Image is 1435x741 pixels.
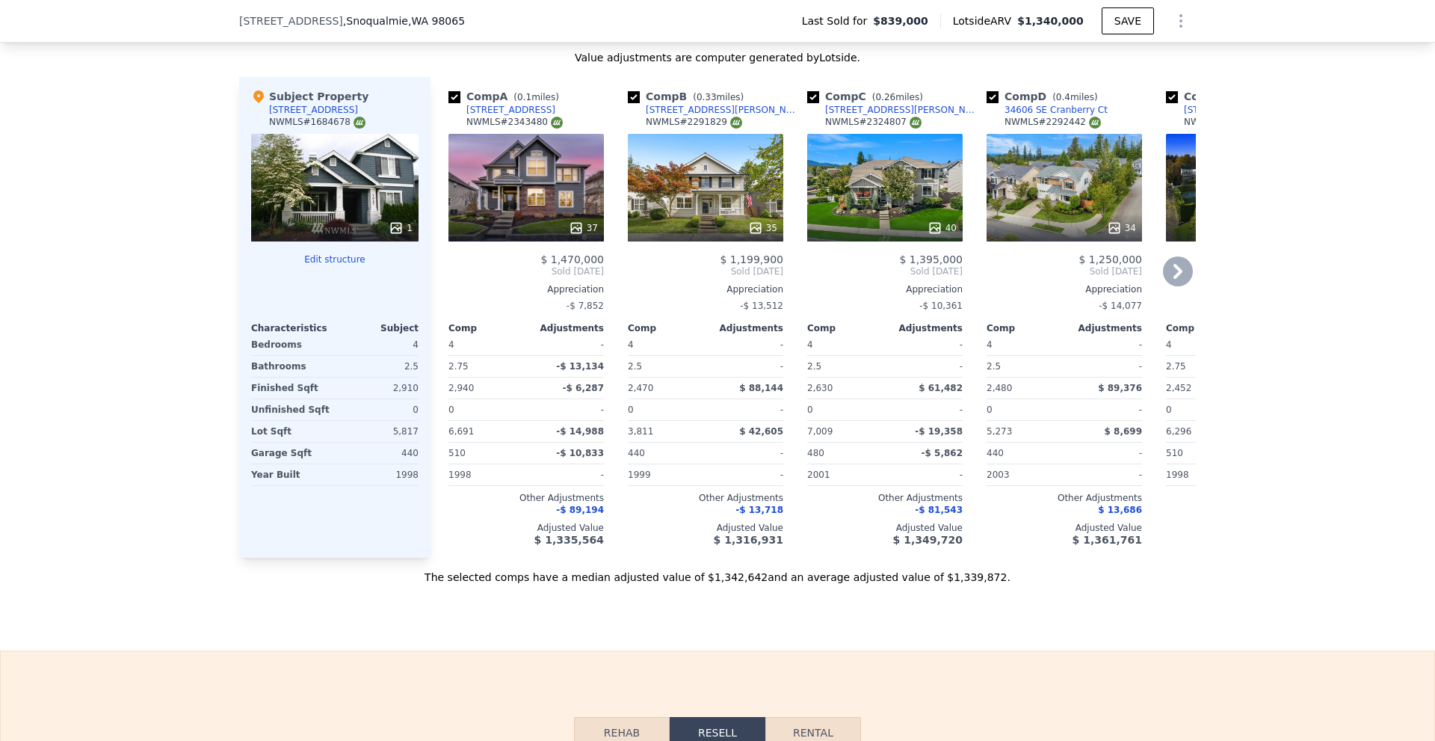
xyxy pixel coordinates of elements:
[807,522,963,534] div: Adjusted Value
[239,558,1196,585] div: The selected comps have a median adjusted value of $1,342,642 and an average adjusted value of $1...
[628,522,783,534] div: Adjusted Value
[448,448,466,458] span: 510
[1166,383,1191,393] span: 2,452
[885,322,963,334] div: Adjustments
[1166,6,1196,36] button: Show Options
[448,356,523,377] div: 2.75
[251,399,332,420] div: Unfinished Sqft
[807,426,833,437] span: 7,009
[507,92,564,102] span: ( miles)
[239,13,343,28] span: [STREET_ADDRESS]
[343,13,465,28] span: , Snoqualmie
[866,92,929,102] span: ( miles)
[1107,221,1136,236] div: 34
[1166,492,1321,504] div: Other Adjustments
[807,283,963,295] div: Appreciation
[1004,116,1101,129] div: NWMLS # 2292442
[807,265,963,277] span: Sold [DATE]
[987,322,1064,334] div: Comp
[1067,399,1142,420] div: -
[987,265,1142,277] span: Sold [DATE]
[987,104,1108,116] a: 34606 SE Cranberry Ct
[354,117,365,129] img: NWMLS Logo
[899,253,963,265] span: $ 1,395,000
[1166,104,1273,116] a: [STREET_ADDRESS]
[251,443,332,464] div: Garage Sqft
[338,378,419,399] div: 2,910
[338,334,419,355] div: 4
[697,92,717,102] span: 0.33
[807,405,813,415] span: 0
[569,221,598,236] div: 37
[251,356,332,377] div: Bathrooms
[448,492,604,504] div: Other Adjustments
[628,492,783,504] div: Other Adjustments
[239,50,1196,65] div: Value adjustments are computer generated by Lotside .
[1166,89,1287,104] div: Comp E
[709,356,783,377] div: -
[987,492,1142,504] div: Other Adjustments
[517,92,531,102] span: 0.1
[1184,104,1273,116] div: [STREET_ADDRESS]
[888,399,963,420] div: -
[534,534,604,546] span: $ 1,335,564
[919,383,963,393] span: $ 61,482
[338,464,419,485] div: 1998
[556,448,604,458] span: -$ 10,833
[448,265,604,277] span: Sold [DATE]
[910,117,922,129] img: NWMLS Logo
[628,405,634,415] span: 0
[739,426,783,437] span: $ 42,605
[987,356,1061,377] div: 2.5
[1166,283,1321,295] div: Appreciation
[915,426,963,437] span: -$ 19,358
[706,322,783,334] div: Adjustments
[646,104,801,116] div: [STREET_ADDRESS][PERSON_NAME]
[873,13,928,28] span: $839,000
[987,522,1142,534] div: Adjusted Value
[335,322,419,334] div: Subject
[709,334,783,355] div: -
[448,89,565,104] div: Comp A
[628,426,653,437] span: 3,811
[529,334,604,355] div: -
[687,92,750,102] span: ( miles)
[714,534,783,546] span: $ 1,316,931
[628,383,653,393] span: 2,470
[1078,253,1142,265] span: $ 1,250,000
[1056,92,1070,102] span: 0.4
[251,421,332,442] div: Lot Sqft
[448,322,526,334] div: Comp
[807,322,885,334] div: Comp
[807,104,981,116] a: [STREET_ADDRESS][PERSON_NAME][PERSON_NAME]
[448,104,555,116] a: [STREET_ADDRESS]
[1166,448,1183,458] span: 510
[628,356,703,377] div: 2.5
[628,322,706,334] div: Comp
[567,301,604,311] span: -$ 7,852
[720,253,783,265] span: $ 1,199,900
[448,464,523,485] div: 1998
[807,356,882,377] div: 2.5
[709,399,783,420] div: -
[448,283,604,295] div: Appreciation
[448,522,604,534] div: Adjusted Value
[987,448,1004,458] span: 440
[628,464,703,485] div: 1999
[251,334,332,355] div: Bedrooms
[529,464,604,485] div: -
[735,505,783,515] span: -$ 13,718
[888,464,963,485] div: -
[739,383,783,393] span: $ 88,144
[251,253,419,265] button: Edit structure
[825,104,981,116] div: [STREET_ADDRESS][PERSON_NAME][PERSON_NAME]
[269,104,358,116] div: [STREET_ADDRESS]
[646,116,742,129] div: NWMLS # 2291829
[915,505,963,515] span: -$ 81,543
[1166,426,1191,437] span: 6,296
[1067,443,1142,464] div: -
[1102,7,1154,34] button: SAVE
[251,89,368,104] div: Subject Property
[628,448,645,458] span: 440
[1073,534,1142,546] span: $ 1,361,761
